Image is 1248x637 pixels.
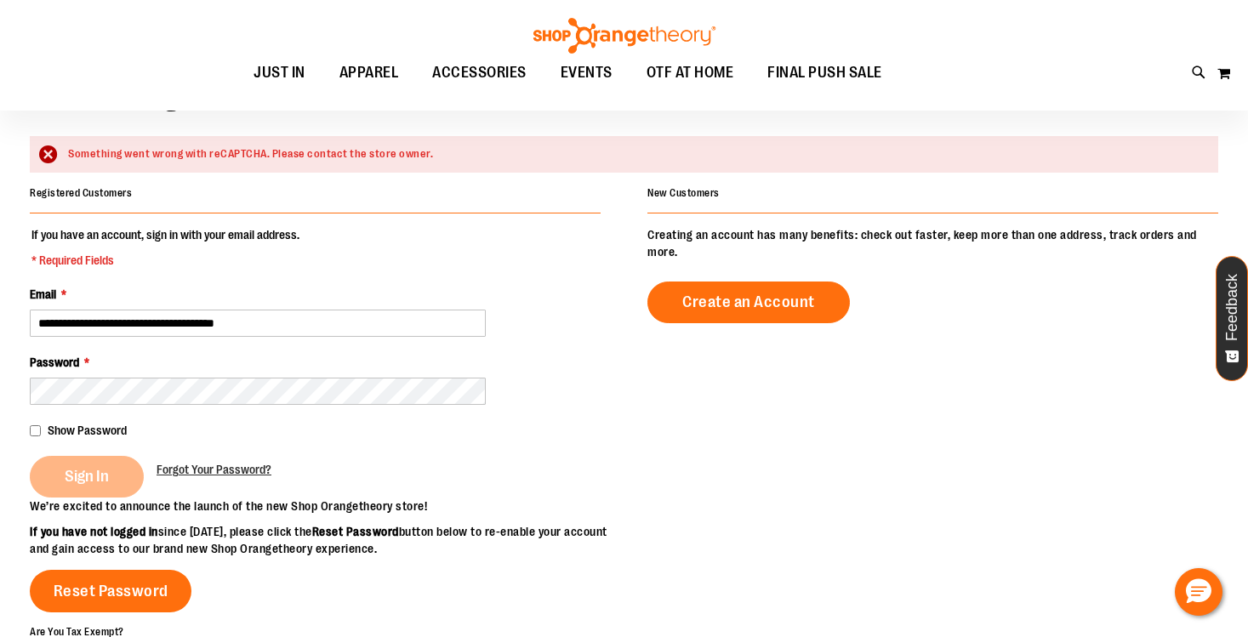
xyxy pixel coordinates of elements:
[48,424,127,437] span: Show Password
[432,54,527,92] span: ACCESSORIES
[54,582,168,600] span: Reset Password
[157,463,271,476] span: Forgot Your Password?
[30,355,79,369] span: Password
[236,54,322,93] a: JUST IN
[1216,256,1248,381] button: Feedback - Show survey
[531,18,718,54] img: Shop Orangetheory
[647,187,720,199] strong: New Customers
[30,226,301,269] legend: If you have an account, sign in with your email address.
[322,54,416,93] a: APPAREL
[30,187,132,199] strong: Registered Customers
[30,498,624,515] p: We’re excited to announce the launch of the new Shop Orangetheory store!
[647,226,1218,260] p: Creating an account has many benefits: check out faster, keep more than one address, track orders...
[339,54,399,92] span: APPAREL
[31,252,299,269] span: * Required Fields
[544,54,630,93] a: EVENTS
[312,525,399,538] strong: Reset Password
[630,54,751,93] a: OTF AT HOME
[30,570,191,612] a: Reset Password
[647,282,850,323] a: Create an Account
[30,523,624,557] p: since [DATE], please click the button below to re-enable your account and gain access to our bran...
[682,293,815,311] span: Create an Account
[30,287,56,301] span: Email
[68,146,1201,162] div: Something went wrong with reCAPTCHA. Please contact the store owner.
[30,525,158,538] strong: If you have not logged in
[647,54,734,92] span: OTF AT HOME
[1175,568,1222,616] button: Hello, have a question? Let’s chat.
[415,54,544,93] a: ACCESSORIES
[157,461,271,478] a: Forgot Your Password?
[254,54,305,92] span: JUST IN
[1224,274,1240,341] span: Feedback
[767,54,882,92] span: FINAL PUSH SALE
[561,54,613,92] span: EVENTS
[750,54,899,93] a: FINAL PUSH SALE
